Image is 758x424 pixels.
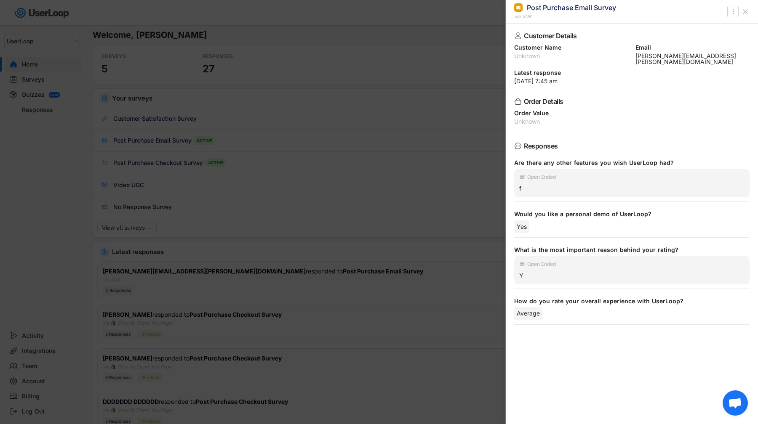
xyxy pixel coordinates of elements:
[514,210,743,218] div: Would you like a personal demo of UserLoop?
[514,220,529,233] div: Yes
[514,13,520,20] div: via
[522,13,531,20] div: SDK
[514,246,743,254] div: What is the most important reason behind your rating?
[514,45,629,50] div: Customer Name
[524,32,736,39] div: Customer Details
[514,119,750,125] div: Unknown
[723,390,748,416] div: Open chat
[527,3,616,12] div: Post Purchase Email Survey
[527,175,556,180] div: Open Ended
[729,7,737,17] button: 
[514,307,542,320] div: Average
[514,110,750,116] div: Order Value
[527,262,556,267] div: Open Ended
[514,70,750,76] div: Latest response
[635,53,750,65] div: [PERSON_NAME][EMAIL_ADDRESS][PERSON_NAME][DOMAIN_NAME]
[514,78,750,84] div: [DATE] 7:45 am
[524,98,736,105] div: Order Details
[514,159,743,167] div: Are there any other features you wish UserLoop had?
[524,143,736,149] div: Responses
[514,53,629,59] div: Unknown
[514,297,743,305] div: How do you rate your overall experience with UserLoop?
[519,272,745,279] div: Y
[635,45,750,50] div: Email
[519,185,745,192] div: f
[732,7,734,16] text: 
